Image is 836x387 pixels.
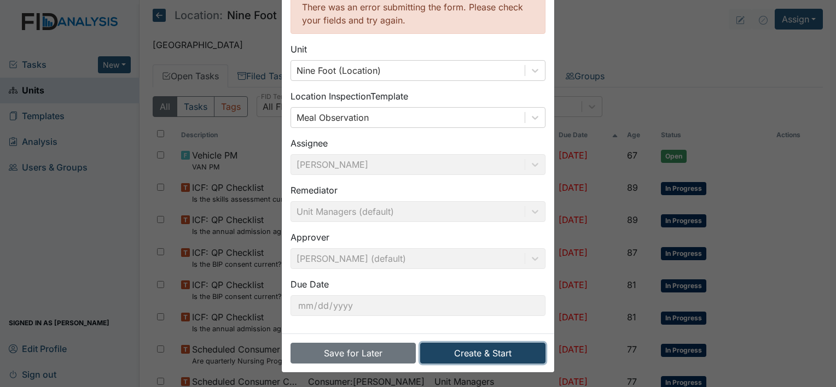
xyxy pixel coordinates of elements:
[291,90,408,103] label: Location Inspection Template
[291,278,329,291] label: Due Date
[297,111,369,124] div: Meal Observation
[291,43,307,56] label: Unit
[420,343,545,363] button: Create & Start
[297,64,381,77] div: Nine Foot (Location)
[291,137,328,150] label: Assignee
[291,184,338,197] label: Remediator
[291,231,329,244] label: Approver
[291,343,416,363] button: Save for Later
